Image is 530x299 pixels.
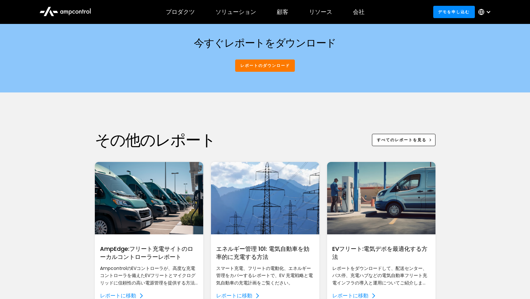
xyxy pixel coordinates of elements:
[95,131,216,149] h2: その他のレポート
[216,265,314,286] p: スマート充電、フリートの電動化、エネルギー管理をカバーするレポートで、EV 充電戦略と電気自動車の充電計画をご覧ください。
[309,8,332,16] div: リソース
[166,8,195,16] div: プロダクツ
[216,245,314,261] div: エネルギー管理 101: 電気自動車を効率的に充電する方法
[353,8,365,16] div: 会社
[100,265,198,286] p: AmpcontrolのEVコントローラが、高度な充電コントローラを備えたEVフリートとマイクログリッドに信頼性の高い電源管理を提供する方法については、レポートをダウンロードしてください。
[433,6,475,18] a: デモを申し込む
[332,265,430,286] p: レポートをダウンロードして、配送センター、バス停、充電ハブなどの電気自動車フリート充電インフラの導入と運用についてご紹介します。
[215,8,256,16] div: ソリューション
[377,137,426,143] div: すべてのレポートを見る
[194,37,336,49] h2: 今すぐレポートをダウンロード
[100,245,198,261] div: AmpEdge:フリート充電サイトのローカルコントローラーレポート
[372,134,435,146] a: すべてのレポートを見る
[277,8,288,16] div: 顧客
[332,245,430,261] div: EVフリート:電気デポを最適化する方法
[235,59,295,71] a: レポートのダウンロード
